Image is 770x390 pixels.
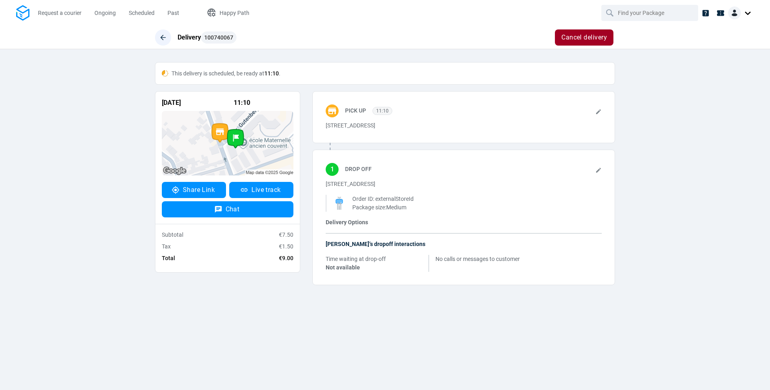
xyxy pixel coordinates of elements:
[204,35,233,40] span: 100740067
[162,243,171,250] span: Tax
[326,256,386,262] span: Time waiting at drop-off
[326,195,602,212] div: :
[264,70,279,77] strong: 11:10
[234,99,250,106] span: 11:10
[201,31,236,44] button: 100740067
[162,182,226,198] button: Share Link
[229,182,293,198] a: Live track
[162,255,175,261] span: Total
[16,5,29,21] img: Logo
[435,255,520,263] span: No calls or messages to customer
[561,34,607,41] span: Cancel delivery
[728,6,741,19] img: Client
[183,187,215,193] span: Share Link
[352,195,595,203] div: Order ID: externalStoreId
[251,187,281,193] span: Live track
[226,206,240,213] span: Chat
[172,70,280,77] span: This delivery is scheduled, be ready at .
[326,241,425,247] span: [PERSON_NAME]’s dropoff interactions
[352,204,385,211] span: Package size
[326,163,339,176] div: 1
[279,243,293,250] span: €1.50
[279,255,293,261] span: €9.00
[162,99,181,106] span: [DATE]
[167,10,179,16] span: Past
[162,231,183,238] span: Subtotal
[345,166,372,172] span: Drop Off
[94,10,116,16] span: Ongoing
[178,33,236,41] span: Delivery
[326,121,565,130] p: [STREET_ADDRESS]
[345,107,366,114] span: Pick up
[386,204,406,211] span: Medium
[279,231,293,238] span: €7.50
[618,5,683,21] input: Find your Package
[129,10,155,16] span: Scheduled
[376,108,389,114] span: 11:10
[326,219,368,225] span: Delivery Options
[162,201,293,217] button: Chat
[38,10,82,16] span: Request a courier
[326,180,602,188] p: [STREET_ADDRESS]
[555,29,613,46] button: Cancel delivery
[220,10,249,16] span: Happy Path
[326,264,360,271] span: Not available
